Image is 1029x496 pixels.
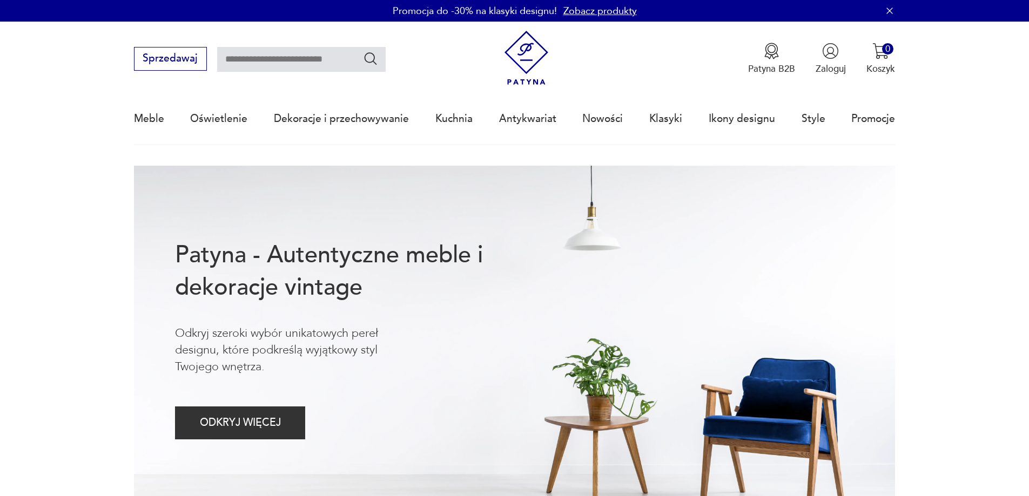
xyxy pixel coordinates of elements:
[134,47,207,71] button: Sprzedawaj
[435,94,473,144] a: Kuchnia
[748,63,795,75] p: Patyna B2B
[872,43,889,59] img: Ikona koszyka
[499,31,554,85] img: Patyna - sklep z meblami i dekoracjami vintage
[393,4,557,18] p: Promocja do -30% na klasyki designu!
[822,43,839,59] img: Ikonka użytkownika
[649,94,682,144] a: Klasyki
[499,94,556,144] a: Antykwariat
[763,43,780,59] img: Ikona medalu
[851,94,895,144] a: Promocje
[134,94,164,144] a: Meble
[175,406,305,439] button: ODKRYJ WIĘCEJ
[802,94,825,144] a: Style
[709,94,775,144] a: Ikony designu
[175,239,525,304] h1: Patyna - Autentyczne meble i dekoracje vintage
[175,325,421,376] p: Odkryj szeroki wybór unikatowych pereł designu, które podkreślą wyjątkowy styl Twojego wnętrza.
[882,43,893,55] div: 0
[582,94,623,144] a: Nowości
[866,63,895,75] p: Koszyk
[748,43,795,75] a: Ikona medaluPatyna B2B
[190,94,247,144] a: Oświetlenie
[363,51,379,66] button: Szukaj
[816,63,846,75] p: Zaloguj
[134,55,207,64] a: Sprzedawaj
[175,419,305,428] a: ODKRYJ WIĘCEJ
[866,43,895,75] button: 0Koszyk
[563,4,637,18] a: Zobacz produkty
[748,43,795,75] button: Patyna B2B
[816,43,846,75] button: Zaloguj
[274,94,409,144] a: Dekoracje i przechowywanie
